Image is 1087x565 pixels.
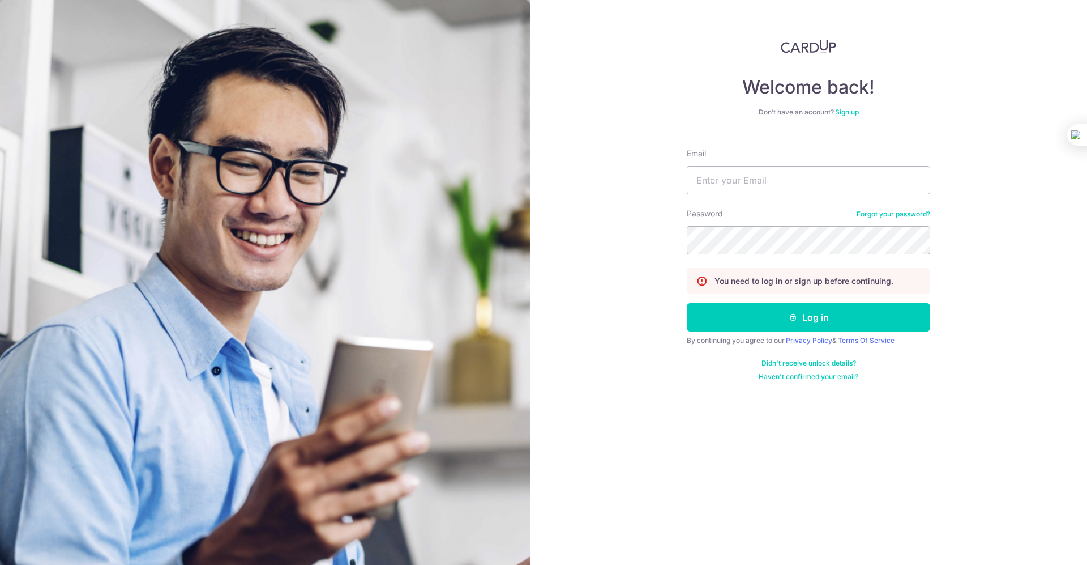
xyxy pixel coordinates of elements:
[687,336,930,345] div: By continuing you agree to our &
[687,166,930,194] input: Enter your Email
[838,336,895,345] a: Terms Of Service
[759,372,858,381] a: Haven't confirmed your email?
[835,108,859,116] a: Sign up
[687,76,930,99] h4: Welcome back!
[687,148,706,159] label: Email
[687,208,723,219] label: Password
[687,108,930,117] div: Don’t have an account?
[786,336,832,345] a: Privacy Policy
[761,359,856,368] a: Didn't receive unlock details?
[781,40,836,53] img: CardUp Logo
[714,275,893,287] p: You need to log in or sign up before continuing.
[857,210,930,219] a: Forgot your password?
[687,303,930,332] button: Log in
